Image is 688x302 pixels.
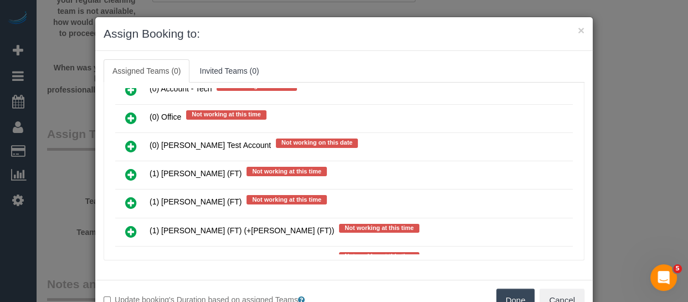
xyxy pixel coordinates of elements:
[650,264,677,291] iframe: Intercom live chat
[150,169,242,178] span: (1) [PERSON_NAME] (FT)
[339,224,419,233] span: Not working at this time
[247,195,327,204] span: Not working at this time
[578,24,584,36] button: ×
[186,110,266,119] span: Not working at this time
[150,141,271,150] span: (0) [PERSON_NAME] Test Account
[191,59,268,83] a: Invited Teams (0)
[104,25,584,42] h3: Assign Booking to:
[339,252,419,261] span: Not working at this time
[276,139,358,147] span: Not working on this date
[150,112,181,121] span: (0) Office
[150,226,334,234] span: (1) [PERSON_NAME] (FT) (+[PERSON_NAME] (FT))
[673,264,682,273] span: 5
[150,254,334,263] span: (1) [PERSON_NAME] (FT) (+[PERSON_NAME] (FT))
[104,59,189,83] a: Assigned Teams (0)
[150,197,242,206] span: (1) [PERSON_NAME] (FT)
[247,167,327,176] span: Not working at this time
[150,84,212,93] span: (0) Account - Tech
